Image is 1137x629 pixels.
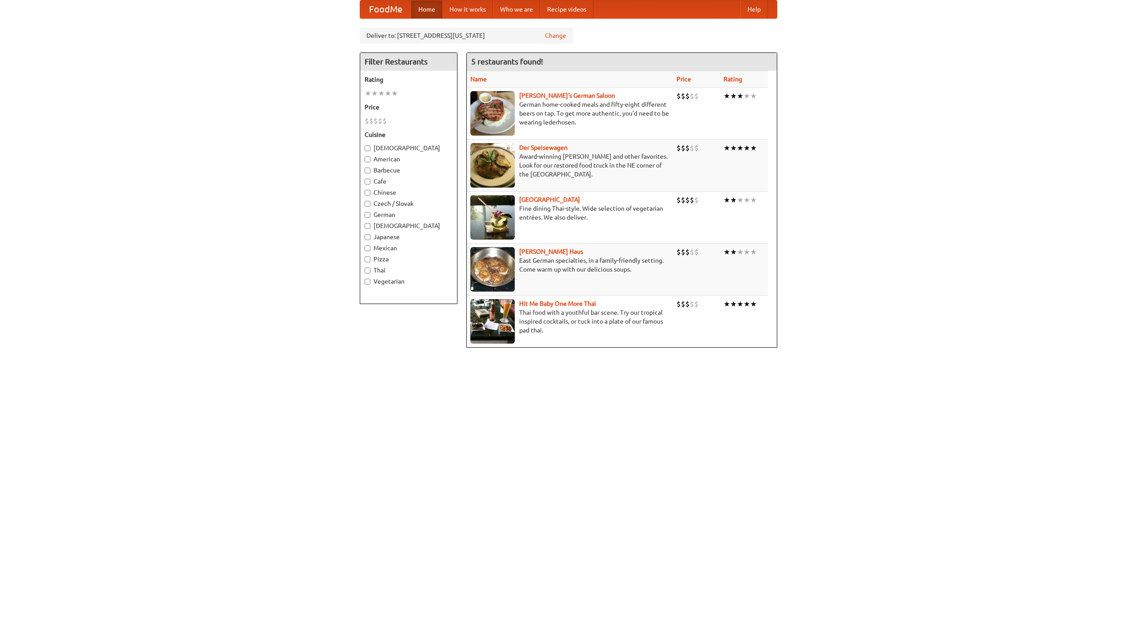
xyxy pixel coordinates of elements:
label: Vegetarian [365,277,453,286]
p: East German specialties, in a family-friendly setting. Come warm up with our delicious soups. [470,256,669,274]
li: $ [685,195,690,205]
li: $ [694,195,699,205]
label: Cafe [365,177,453,186]
input: Czech / Slovak [365,201,370,207]
a: Rating [724,76,742,83]
li: ★ [730,247,737,257]
li: ★ [391,88,398,98]
li: $ [681,195,685,205]
li: ★ [724,195,730,205]
input: Chinese [365,190,370,196]
a: Who we are [493,0,540,18]
p: Fine dining Thai-style. Wide selection of vegetarian entrées. We also deliver. [470,204,669,222]
img: speisewagen.jpg [470,143,515,188]
li: $ [681,247,685,257]
a: FoodMe [360,0,411,18]
input: Barbecue [365,168,370,173]
input: American [365,156,370,162]
li: $ [676,91,681,101]
p: German home-cooked meals and fifty-eight different beers on tap. To get more authentic, you'd nee... [470,100,669,127]
input: Japanese [365,234,370,240]
p: Thai food with a youthful bar scene. Try our tropical inspired cocktails, or tuck into a plate of... [470,308,669,335]
img: esthers.jpg [470,91,515,136]
li: ★ [750,91,757,101]
li: $ [676,195,681,205]
li: ★ [750,143,757,153]
a: Name [470,76,487,83]
li: $ [685,299,690,309]
h5: Rating [365,75,453,84]
h4: Filter Restaurants [360,53,457,71]
label: Barbecue [365,166,453,175]
li: $ [694,247,699,257]
a: Hit Me Baby One More Thai [519,300,596,307]
li: $ [694,299,699,309]
img: babythai.jpg [470,299,515,344]
a: Change [545,31,566,40]
li: $ [690,247,694,257]
li: $ [681,143,685,153]
a: [PERSON_NAME] Haus [519,248,583,255]
label: [DEMOGRAPHIC_DATA] [365,144,453,152]
a: Home [411,0,442,18]
li: ★ [737,143,743,153]
input: Vegetarian [365,279,370,284]
a: Recipe videos [540,0,593,18]
p: Award-winning [PERSON_NAME] and other favorites. Look for our restored food truck in the NE corne... [470,152,669,179]
input: Cafe [365,179,370,184]
label: Japanese [365,232,453,241]
input: [DEMOGRAPHIC_DATA] [365,223,370,229]
li: ★ [737,247,743,257]
li: $ [676,299,681,309]
input: [DEMOGRAPHIC_DATA] [365,145,370,151]
li: ★ [724,247,730,257]
li: ★ [750,247,757,257]
img: kohlhaus.jpg [470,247,515,292]
h5: Price [365,103,453,112]
label: Czech / Slovak [365,199,453,208]
label: Thai [365,266,453,275]
li: $ [378,116,382,126]
li: ★ [730,91,737,101]
li: ★ [743,195,750,205]
li: ★ [378,88,385,98]
li: $ [694,143,699,153]
h5: Cuisine [365,130,453,139]
label: Mexican [365,244,453,252]
label: [DEMOGRAPHIC_DATA] [365,221,453,230]
li: ★ [730,299,737,309]
li: ★ [730,143,737,153]
li: ★ [724,143,730,153]
a: Der Speisewagen [519,144,568,151]
li: $ [681,91,685,101]
input: Mexican [365,245,370,251]
li: $ [690,195,694,205]
li: ★ [371,88,378,98]
li: $ [694,91,699,101]
a: Price [676,76,691,83]
ng-pluralize: 5 restaurants found! [471,57,543,66]
input: Thai [365,268,370,273]
li: ★ [365,88,371,98]
li: $ [685,91,690,101]
li: ★ [750,299,757,309]
li: ★ [743,91,750,101]
li: ★ [750,195,757,205]
input: Pizza [365,256,370,262]
img: satay.jpg [470,195,515,240]
a: How it works [442,0,493,18]
li: $ [690,91,694,101]
b: [PERSON_NAME]'s German Saloon [519,92,615,99]
label: American [365,155,453,164]
li: ★ [730,195,737,205]
li: ★ [737,195,743,205]
label: German [365,210,453,219]
li: $ [685,247,690,257]
li: $ [365,116,369,126]
li: $ [676,143,681,153]
a: [GEOGRAPHIC_DATA] [519,196,580,203]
